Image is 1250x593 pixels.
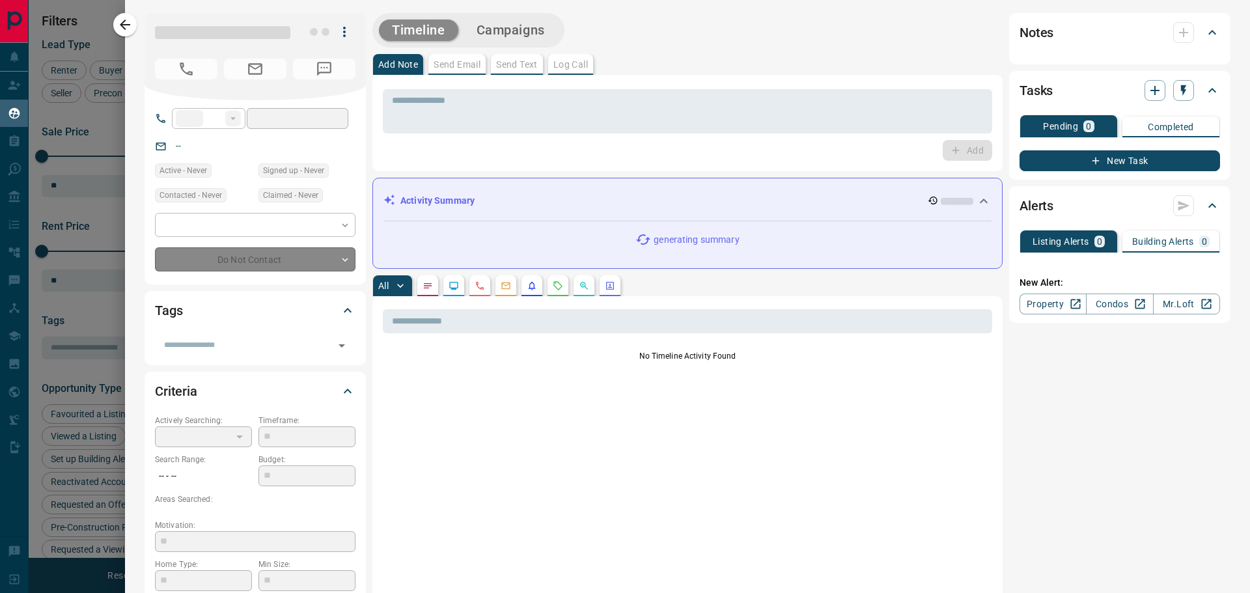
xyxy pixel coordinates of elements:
p: Actively Searching: [155,415,252,426]
span: Claimed - Never [263,189,318,202]
svg: Notes [423,281,433,291]
div: Tags [155,295,355,326]
a: Condos [1086,294,1153,314]
p: No Timeline Activity Found [383,350,992,362]
button: New Task [1020,150,1220,171]
svg: Emails [501,281,511,291]
p: All [378,281,389,290]
p: 0 [1097,237,1102,246]
p: Completed [1148,122,1194,131]
p: Listing Alerts [1033,237,1089,246]
p: Add Note [378,60,418,69]
button: Open [333,337,351,355]
div: Activity Summary [383,189,992,213]
p: Budget: [258,454,355,465]
h2: Criteria [155,381,197,402]
h2: Tags [155,300,182,321]
p: Timeframe: [258,415,355,426]
h2: Notes [1020,22,1053,43]
div: Tasks [1020,75,1220,106]
a: Property [1020,294,1087,314]
p: Building Alerts [1132,237,1194,246]
div: Criteria [155,376,355,407]
p: Activity Summary [400,194,475,208]
span: No Email [224,59,286,79]
svg: Lead Browsing Activity [449,281,459,291]
span: No Number [293,59,355,79]
svg: Requests [553,281,563,291]
p: 0 [1086,122,1091,131]
p: Min Size: [258,559,355,570]
p: Motivation: [155,519,355,531]
p: -- - -- [155,465,252,487]
p: generating summary [654,233,739,247]
div: Notes [1020,17,1220,48]
p: Areas Searched: [155,493,355,505]
svg: Opportunities [579,281,589,291]
svg: Calls [475,281,485,291]
button: Campaigns [464,20,558,41]
div: Alerts [1020,190,1220,221]
p: Home Type: [155,559,252,570]
span: No Number [155,59,217,79]
div: Do Not Contact [155,247,355,271]
span: Contacted - Never [160,189,222,202]
p: Search Range: [155,454,252,465]
a: -- [176,141,181,151]
p: New Alert: [1020,276,1220,290]
span: Active - Never [160,164,207,177]
p: Pending [1043,122,1078,131]
span: Signed up - Never [263,164,324,177]
a: Mr.Loft [1153,294,1220,314]
svg: Listing Alerts [527,281,537,291]
svg: Agent Actions [605,281,615,291]
h2: Tasks [1020,80,1053,101]
p: 0 [1202,237,1207,246]
h2: Alerts [1020,195,1053,216]
button: Timeline [379,20,458,41]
